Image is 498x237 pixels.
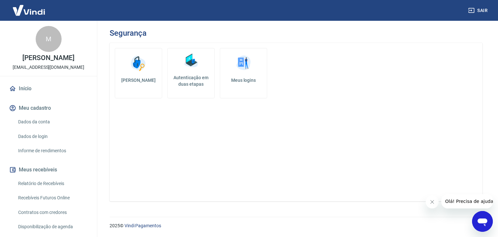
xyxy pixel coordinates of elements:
[16,177,89,190] a: Relatório de Recebíveis
[16,191,89,205] a: Recebíveis Futuros Online
[110,29,146,38] h3: Segurança
[22,55,74,61] p: [PERSON_NAME]
[8,0,50,20] img: Vindi
[16,220,89,233] a: Disponibilização de agenda
[467,5,490,17] button: Sair
[110,222,482,229] p: 2025 ©
[16,130,89,143] a: Dados de login
[36,26,62,52] div: M
[220,48,267,98] a: Meus logins
[426,195,439,208] iframe: Fechar mensagem
[129,54,148,73] img: Alterar senha
[441,194,493,208] iframe: Mensagem da empresa
[8,163,89,177] button: Meus recebíveis
[16,206,89,219] a: Contratos com credores
[170,74,212,87] h5: Autenticação em duas etapas
[16,144,89,157] a: Informe de rendimentos
[16,115,89,129] a: Dados da conta
[8,81,89,96] a: Início
[234,54,253,73] img: Meus logins
[472,211,493,232] iframe: Botão para abrir a janela de mensagens
[4,5,54,10] span: Olá! Precisa de ajuda?
[181,51,201,70] img: Autenticação em duas etapas
[124,223,161,228] a: Vindi Pagamentos
[8,101,89,115] button: Meu cadastro
[13,64,84,71] p: [EMAIL_ADDRESS][DOMAIN_NAME]
[120,77,157,83] h5: [PERSON_NAME]
[115,48,162,98] a: [PERSON_NAME]
[167,48,215,98] a: Autenticação em duas etapas
[225,77,262,83] h5: Meus logins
